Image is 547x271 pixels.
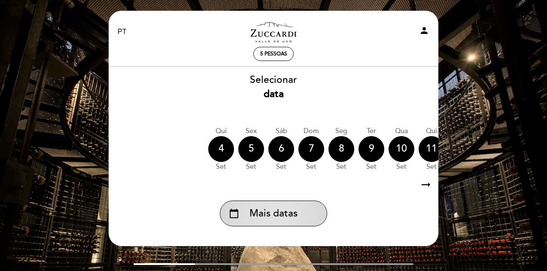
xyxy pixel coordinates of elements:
[419,25,429,39] button: person
[249,207,298,221] span: Mais datas
[419,162,444,172] div: set
[268,136,294,162] div: 6
[419,136,444,162] div: 11
[208,126,234,136] div: Qui
[298,126,324,136] div: Dom
[238,126,264,136] div: Sex
[359,126,384,136] div: Ter
[229,206,239,221] i: calendar_today
[328,162,354,172] div: set
[328,126,354,136] div: Seg
[268,162,294,172] div: set
[389,162,414,172] div: set
[419,25,429,36] i: person
[268,126,294,136] div: Sáb
[419,126,444,136] div: Qui
[238,162,264,172] div: set
[298,162,324,172] div: set
[328,136,354,162] div: 8
[419,176,432,194] i: arrow_right_alt
[238,136,264,162] div: 5
[389,126,414,136] div: Qua
[389,136,414,162] div: 10
[359,136,384,162] div: 9
[208,162,234,172] div: set
[260,51,287,57] span: 5 pessoas
[208,136,234,162] div: 4
[298,136,324,162] div: 7
[220,20,327,44] a: Zuccardi Valle de Uco - Turismo
[264,88,284,100] b: data
[108,73,439,101] div: Selecionar
[359,162,384,172] div: set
